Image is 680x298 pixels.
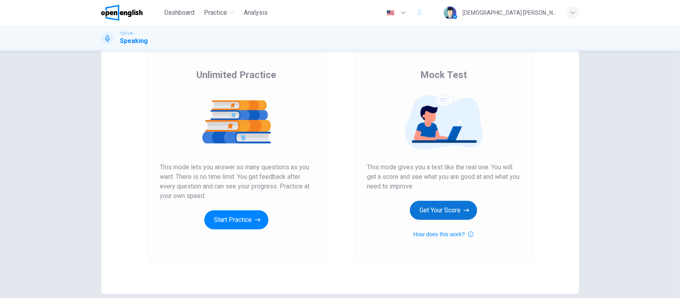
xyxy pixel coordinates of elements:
[101,5,143,21] img: OpenEnglish logo
[204,210,268,229] button: Start Practice
[420,69,467,81] span: Mock Test
[161,6,198,20] button: Dashboard
[204,8,227,18] span: Practice
[413,229,474,239] button: How does this work?
[241,6,271,20] button: Analysis
[120,36,148,46] h1: Speaking
[386,10,396,16] img: en
[197,69,276,81] span: Unlimited Practice
[244,8,268,18] span: Analysis
[120,31,133,36] span: TOEFL®
[101,5,161,21] a: OpenEnglish logo
[410,201,477,220] button: Get Your Score
[463,8,557,18] div: [DEMOGRAPHIC_DATA] [PERSON_NAME]
[160,163,313,201] span: This mode lets you answer as many questions as you want. There is no time limit. You get feedback...
[201,6,237,20] button: Practice
[444,6,457,19] img: Profile picture
[164,8,194,18] span: Dashboard
[367,163,520,191] span: This mode gives you a test like the real one. You will get a score and see what you are good at a...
